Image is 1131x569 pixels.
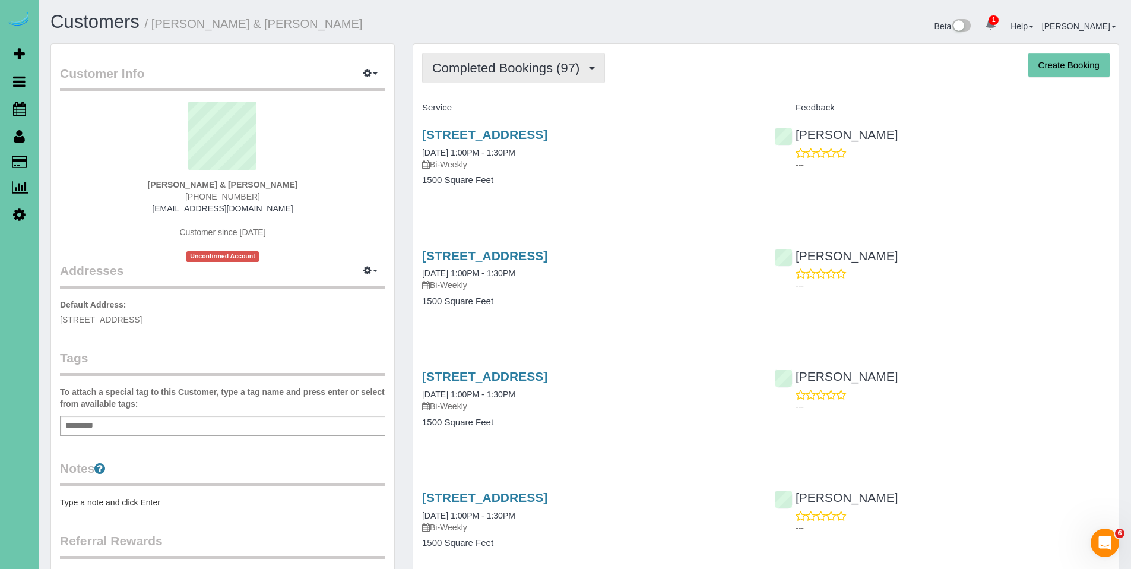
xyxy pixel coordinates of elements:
[60,65,385,91] legend: Customer Info
[775,249,898,263] a: [PERSON_NAME]
[60,532,385,559] legend: Referral Rewards
[989,15,999,25] span: 1
[422,511,515,520] a: [DATE] 1:00PM - 1:30PM
[186,251,259,261] span: Unconfirmed Account
[796,159,1110,171] p: ---
[422,103,757,113] h4: Service
[951,19,971,34] img: New interface
[60,349,385,376] legend: Tags
[50,11,140,32] a: Customers
[422,148,515,157] a: [DATE] 1:00PM - 1:30PM
[422,418,757,428] h4: 1500 Square Feet
[422,491,547,504] a: [STREET_ADDRESS]
[60,315,142,324] span: [STREET_ADDRESS]
[775,369,898,383] a: [PERSON_NAME]
[60,460,385,486] legend: Notes
[422,538,757,548] h4: 1500 Square Feet
[934,21,971,31] a: Beta
[422,249,547,263] a: [STREET_ADDRESS]
[7,12,31,29] img: Automaid Logo
[185,192,260,201] span: [PHONE_NUMBER]
[422,296,757,306] h4: 1500 Square Feet
[422,268,515,278] a: [DATE] 1:00PM - 1:30PM
[422,521,757,533] p: Bi-Weekly
[775,491,898,504] a: [PERSON_NAME]
[152,204,293,213] a: [EMAIL_ADDRESS][DOMAIN_NAME]
[422,128,547,141] a: [STREET_ADDRESS]
[1042,21,1116,31] a: [PERSON_NAME]
[422,159,757,170] p: Bi-Weekly
[1028,53,1110,78] button: Create Booking
[422,53,605,83] button: Completed Bookings (97)
[422,279,757,291] p: Bi-Weekly
[1010,21,1034,31] a: Help
[60,497,385,508] pre: Type a note and click Enter
[979,12,1002,38] a: 1
[1091,529,1119,557] iframe: Intercom live chat
[796,401,1110,413] p: ---
[422,400,757,412] p: Bi-Weekly
[60,299,126,311] label: Default Address:
[60,386,385,410] label: To attach a special tag to this Customer, type a tag name and press enter or select from availabl...
[179,227,265,237] span: Customer since [DATE]
[775,128,898,141] a: [PERSON_NAME]
[422,369,547,383] a: [STREET_ADDRESS]
[1115,529,1124,538] span: 6
[775,103,1110,113] h4: Feedback
[145,17,363,30] small: / [PERSON_NAME] & [PERSON_NAME]
[422,390,515,399] a: [DATE] 1:00PM - 1:30PM
[796,522,1110,534] p: ---
[148,180,298,189] strong: [PERSON_NAME] & [PERSON_NAME]
[796,280,1110,292] p: ---
[432,61,585,75] span: Completed Bookings (97)
[422,175,757,185] h4: 1500 Square Feet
